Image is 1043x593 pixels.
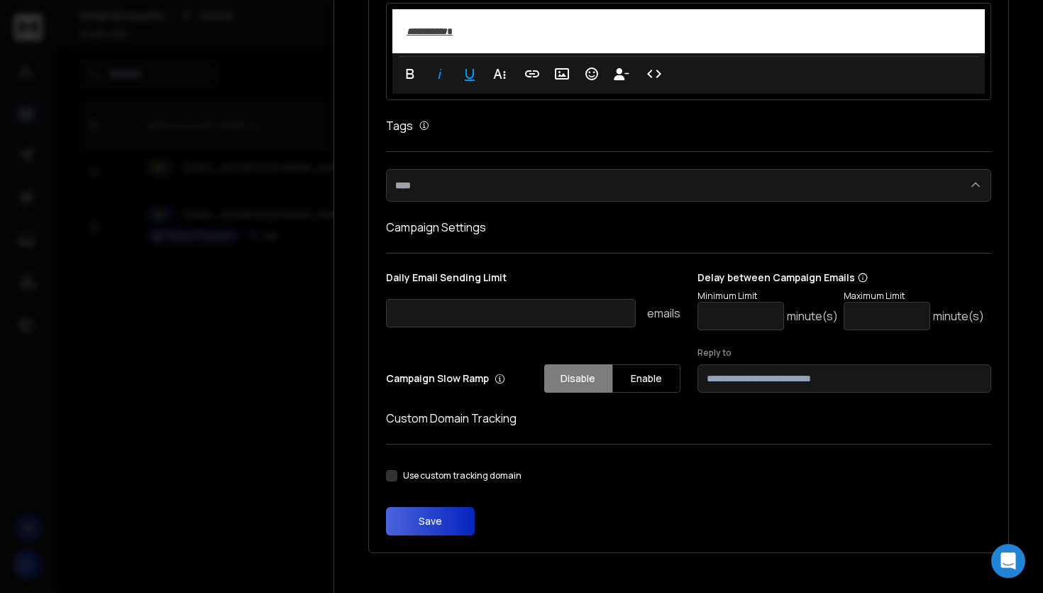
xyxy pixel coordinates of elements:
label: Use custom tracking domain [403,470,521,482]
p: Minimum Limit [697,290,838,302]
p: Delay between Campaign Emails [697,271,984,285]
p: minute(s) [933,308,984,325]
h1: Custom Domain Tracking [386,410,991,427]
button: Disable [544,364,612,393]
p: minute(s) [787,308,838,325]
h1: Tags [386,117,413,134]
button: Enable [612,364,680,393]
button: Insert Link (⌘K) [519,60,546,88]
button: Insert Unsubscribe Link [608,60,635,88]
p: Daily Email Sending Limit [386,271,680,290]
p: Maximum Limit [844,290,984,302]
h1: Campaign Settings [386,219,991,236]
button: Bold (⌘B) [397,60,424,88]
button: Code View [641,60,668,88]
label: Reply to [697,347,992,359]
p: emails [647,305,680,322]
p: Campaign Slow Ramp [386,371,505,386]
div: Open Intercom Messenger [991,544,1025,578]
button: Save [386,507,475,535]
button: Emoticons [578,60,605,88]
